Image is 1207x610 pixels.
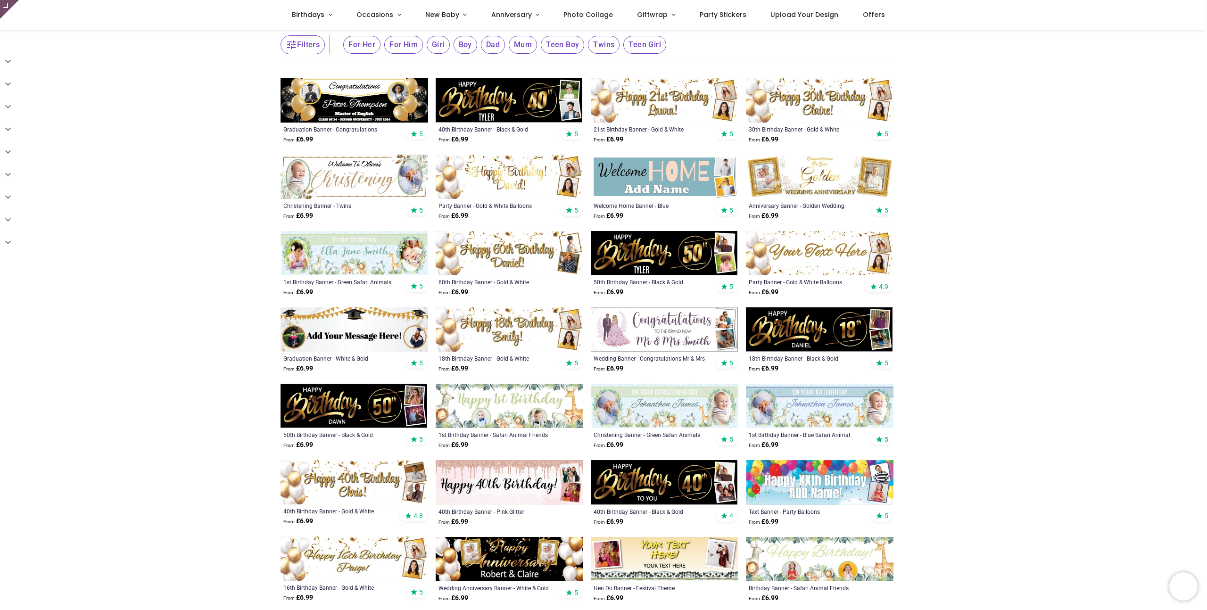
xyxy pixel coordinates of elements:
span: From [594,596,605,601]
a: Christening Banner - Green Safari Animals [594,431,707,438]
span: 5 [574,588,578,597]
span: 5 [419,130,423,138]
span: 5 [885,511,888,520]
img: Personalised Graduation Banner - Congratulations - Custom Name, Text & 2 Photo Upload [281,78,428,123]
a: 30th Birthday Banner - Gold & White Balloons [749,125,862,133]
strong: £ 6.99 [749,594,778,603]
img: Personalised Happy 18th Birthday Banner - Black & Gold - Custom Name & 2 Photo Upload [746,307,893,352]
strong: £ 6.99 [438,135,468,144]
strong: £ 6.99 [594,135,623,144]
a: 21st Birthday Banner - Gold & White Balloons [594,125,707,133]
span: From [594,519,605,525]
span: From [749,137,760,142]
img: Personalised Happy 21st Birthday Banner - Gold & White Balloons - 2 Photo Upload [591,78,738,123]
span: For Her [343,36,380,54]
a: Birthday Banner - Safari Animal Friends Childrens [749,584,862,592]
a: 40th Birthday Banner - Black & Gold [438,125,552,133]
span: From [438,596,450,601]
strong: £ 6.99 [283,211,313,221]
iframe: Brevo live chat [1169,572,1198,601]
a: 60th Birthday Banner - Gold & White Balloons [438,278,552,286]
a: 40th Birthday Banner - Pink Glitter [438,508,552,515]
span: 5 [729,359,733,367]
strong: £ 6.99 [283,364,313,373]
span: 4.9 [879,282,888,291]
span: From [283,214,295,219]
strong: £ 6.99 [438,594,468,603]
a: Party Banner - Gold & White Balloons [438,202,552,209]
span: 4 [729,511,733,520]
span: From [438,519,450,525]
div: Hen Do Banner - Festival Theme [594,584,707,592]
span: 5 [729,282,733,291]
strong: £ 6.99 [438,517,468,527]
img: Personalised Happy 1st Birthday Banner - Safari Animal Friends - 2 Photo Upload [436,384,583,428]
a: Wedding Anniversary Banner - White & Gold Balloons [438,584,552,592]
a: Text Banner - Party Balloons [749,508,862,515]
span: From [283,519,295,524]
span: From [594,290,605,295]
img: Personalised Christening Banner - Twins - Custom Name & 2 Photo Upload [281,155,428,199]
img: Personalised Welcome Home Banner - Blue - Custom Name & 2 Photo Upload [591,155,738,199]
span: 5 [729,130,733,138]
a: 50th Birthday Banner - Black & Gold [594,278,707,286]
a: 1st Birthday Banner - Blue Safari Animal [749,431,862,438]
a: Graduation Banner - White & Gold [283,354,397,362]
a: 18th Birthday Banner - Gold & White Balloons [438,354,552,362]
strong: £ 6.99 [594,594,623,603]
span: From [749,596,760,601]
img: Personalised Graduation Banner - White & Gold - Custom Text & 2 Photo Upload [281,307,428,352]
strong: £ 6.99 [749,517,778,527]
strong: £ 6.99 [749,135,778,144]
span: Girl [427,36,450,54]
div: Anniversary Banner - Golden Wedding [749,202,862,209]
img: Personalised Party Banner - Gold & White Balloons - Custom Text & 2 Photo Upload [746,231,893,275]
img: Personalised Happy 40th Birthday Banner - Black & Gold - 2 Photo Upload [591,460,738,504]
div: 40th Birthday Banner - Black & Gold [594,508,707,515]
strong: £ 6.99 [438,211,468,221]
span: 5 [419,206,423,214]
span: Teen Boy [541,36,584,54]
strong: £ 6.99 [749,211,778,221]
strong: £ 6.99 [749,288,778,297]
span: From [749,366,760,371]
img: Personalised Happy 40th Birthday Banner - Gold & White Balloons - 2 Photo Upload [281,460,428,504]
a: 50th Birthday Banner - Black & Gold [283,431,397,438]
img: Personalised Wedding Anniversary Banner - White & Gold Balloons - Custom Text & 2 Photo Upload [436,537,583,581]
img: Personalised Happy 60th Birthday Banner - Gold & White Balloons - 2 Photo Upload [436,231,583,275]
img: Personalised Happy 16th Birthday Banner - Gold & White Balloons - 2 Photo Upload [281,536,428,581]
img: Personalised Happy 40th Birthday Banner - Black & Gold - Custom Name & 2 Photo Upload [436,78,583,123]
img: Personalised 1st Birthday Banner - Green Safari Animals - Custom Name & 2 Photo Upload [281,231,428,275]
span: From [438,366,450,371]
a: 18th Birthday Banner - Black & Gold [749,354,862,362]
span: From [283,366,295,371]
div: Welcome Home Banner - Blue [594,202,707,209]
span: From [283,290,295,295]
span: 5 [885,359,888,367]
div: 16th Birthday Banner - Gold & White Balloons [283,584,397,591]
img: Personalised Hen Do Banner - Festival Theme - Custom Text & 2 Photo Upload [591,537,738,581]
img: Personalised 1st Birthday Banner - Blue Safari Animal - Custom Name & 2 Photo Upload [746,384,893,428]
span: From [749,214,760,219]
span: Boy [454,36,477,54]
span: From [283,443,295,448]
strong: £ 6.99 [594,440,623,450]
span: 5 [885,206,888,214]
span: 5 [419,359,423,367]
img: Personalised Happy 50th Birthday Banner - Black & Gold - Custom Name & 2 Photo Upload [591,231,738,275]
span: From [594,214,605,219]
strong: £ 6.99 [283,288,313,297]
a: Party Banner - Gold & White Balloons [749,278,862,286]
span: For Him [384,36,423,54]
strong: £ 6.99 [283,517,313,526]
span: Teen Girl [623,36,666,54]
